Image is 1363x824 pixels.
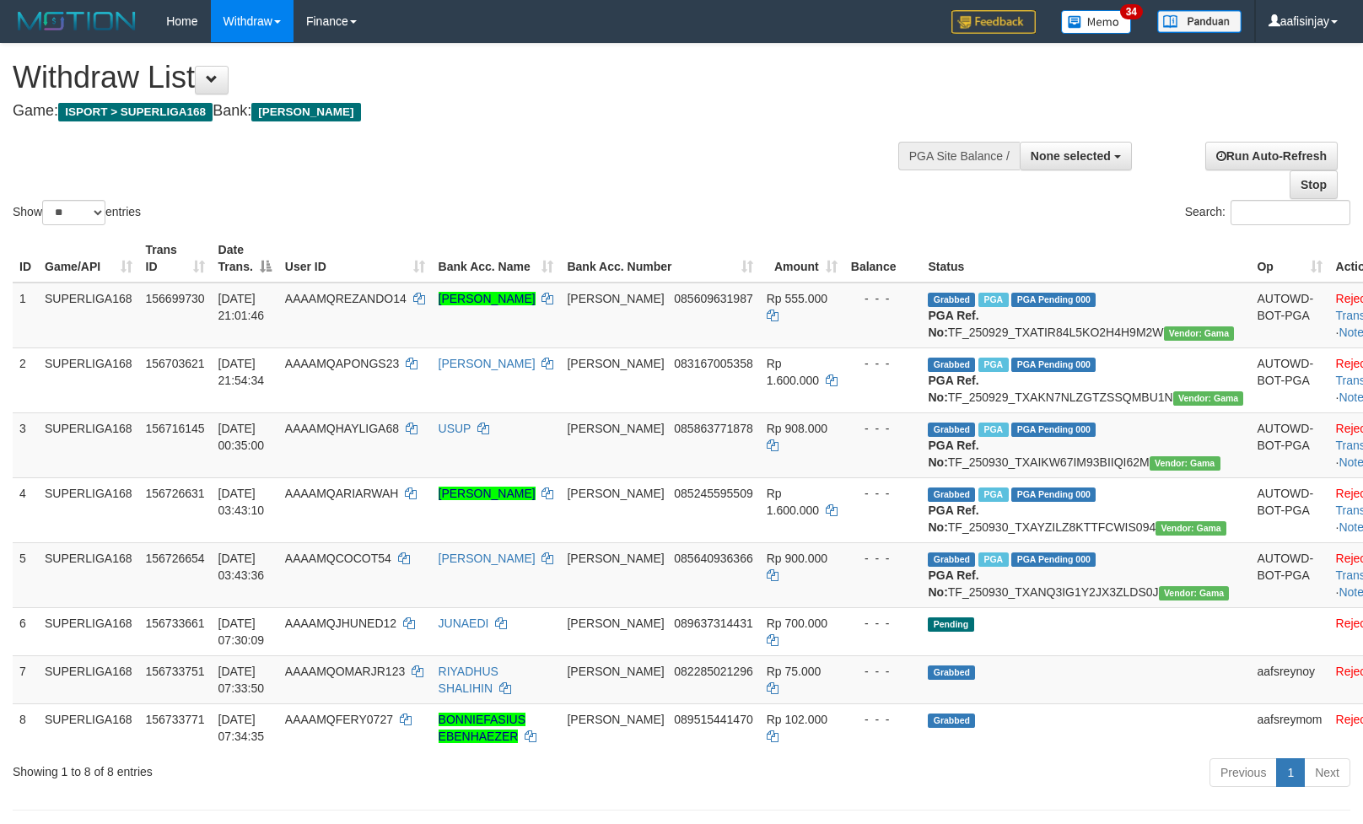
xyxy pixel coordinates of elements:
[674,552,752,565] span: Copy 085640936366 to clipboard
[567,552,664,565] span: [PERSON_NAME]
[767,713,827,726] span: Rp 102.000
[218,552,265,582] span: [DATE] 03:43:36
[218,713,265,743] span: [DATE] 07:34:35
[844,234,922,283] th: Balance
[218,487,265,517] span: [DATE] 03:43:10
[928,568,978,599] b: PGA Ref. No:
[285,713,393,726] span: AAAAMQFERY0727
[760,234,844,283] th: Amount: activate to sort column ascending
[767,487,819,517] span: Rp 1.600.000
[13,477,38,542] td: 4
[13,234,38,283] th: ID
[38,477,139,542] td: SUPERLIGA168
[1205,142,1338,170] a: Run Auto-Refresh
[674,422,752,435] span: Copy 085863771878 to clipboard
[928,293,975,307] span: Grabbed
[432,234,561,283] th: Bank Acc. Name: activate to sort column ascending
[851,420,915,437] div: - - -
[921,477,1250,542] td: TF_250930_TXAYZILZ8KTTFCWIS094
[139,234,212,283] th: Trans ID: activate to sort column ascending
[285,617,396,630] span: AAAAMQJHUNED12
[928,714,975,728] span: Grabbed
[218,357,265,387] span: [DATE] 21:54:34
[921,347,1250,412] td: TF_250929_TXAKN7NLZGTZSSQMBU1N
[767,422,827,435] span: Rp 908.000
[1020,142,1132,170] button: None selected
[38,607,139,655] td: SUPERLIGA168
[1164,326,1235,341] span: Vendor URL: https://trx31.1velocity.biz
[1250,477,1328,542] td: AUTOWD-BOT-PGA
[1185,200,1350,225] label: Search:
[13,200,141,225] label: Show entries
[978,487,1008,502] span: Marked by aafchhiseyha
[767,357,819,387] span: Rp 1.600.000
[567,292,664,305] span: [PERSON_NAME]
[439,617,489,630] a: JUNAEDI
[251,103,360,121] span: [PERSON_NAME]
[928,552,975,567] span: Grabbed
[898,142,1020,170] div: PGA Site Balance /
[218,665,265,695] span: [DATE] 07:33:50
[567,422,664,435] span: [PERSON_NAME]
[1250,655,1328,703] td: aafsreynoy
[439,665,498,695] a: RIYADHUS SHALIHIN
[1209,758,1277,787] a: Previous
[1304,758,1350,787] a: Next
[1290,170,1338,199] a: Stop
[851,615,915,632] div: - - -
[13,703,38,751] td: 8
[1120,4,1143,19] span: 34
[928,487,975,502] span: Grabbed
[921,542,1250,607] td: TF_250930_TXANQ3IG1Y2JX3ZLDS0J
[1250,542,1328,607] td: AUTOWD-BOT-PGA
[1173,391,1244,406] span: Vendor URL: https://trx31.1velocity.biz
[567,713,664,726] span: [PERSON_NAME]
[1250,347,1328,412] td: AUTOWD-BOT-PGA
[146,713,205,726] span: 156733771
[928,374,978,404] b: PGA Ref. No:
[146,552,205,565] span: 156726654
[928,423,975,437] span: Grabbed
[1157,10,1242,33] img: panduan.png
[674,357,752,370] span: Copy 083167005358 to clipboard
[285,552,391,565] span: AAAAMQCOCOT54
[285,357,399,370] span: AAAAMQAPONGS23
[146,292,205,305] span: 156699730
[1250,703,1328,751] td: aafsreymom
[218,617,265,647] span: [DATE] 07:30:09
[851,663,915,680] div: - - -
[13,757,555,780] div: Showing 1 to 8 of 8 entries
[13,283,38,348] td: 1
[439,422,471,435] a: USUP
[38,347,139,412] td: SUPERLIGA168
[1231,200,1350,225] input: Search:
[439,292,536,305] a: [PERSON_NAME]
[1250,234,1328,283] th: Op: activate to sort column ascending
[851,550,915,567] div: - - -
[674,292,752,305] span: Copy 085609631987 to clipboard
[146,487,205,500] span: 156726631
[146,422,205,435] span: 156716145
[928,665,975,680] span: Grabbed
[42,200,105,225] select: Showentries
[439,713,525,743] a: BONNIEFASIUS EBENHAEZER
[1011,358,1096,372] span: PGA Pending
[928,309,978,339] b: PGA Ref. No:
[13,103,892,120] h4: Game: Bank:
[218,422,265,452] span: [DATE] 00:35:00
[928,439,978,469] b: PGA Ref. No:
[1156,521,1226,536] span: Vendor URL: https://trx31.1velocity.biz
[1150,456,1220,471] span: Vendor URL: https://trx31.1velocity.biz
[928,358,975,372] span: Grabbed
[146,665,205,678] span: 156733751
[928,504,978,534] b: PGA Ref. No:
[951,10,1036,34] img: Feedback.jpg
[767,552,827,565] span: Rp 900.000
[38,412,139,477] td: SUPERLIGA168
[928,617,973,632] span: Pending
[439,357,536,370] a: [PERSON_NAME]
[1276,758,1305,787] a: 1
[13,607,38,655] td: 6
[978,423,1008,437] span: Marked by aafchhiseyha
[921,234,1250,283] th: Status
